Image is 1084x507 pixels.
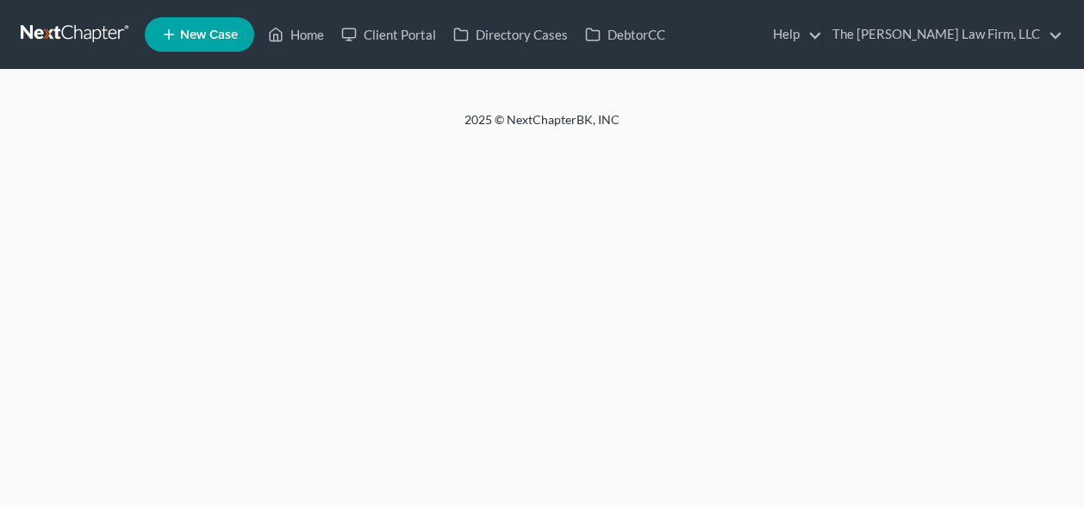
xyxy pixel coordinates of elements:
[824,19,1062,50] a: The [PERSON_NAME] Law Firm, LLC
[145,17,254,52] new-legal-case-button: New Case
[333,19,445,50] a: Client Portal
[51,111,1033,142] div: 2025 © NextChapterBK, INC
[259,19,333,50] a: Home
[445,19,576,50] a: Directory Cases
[576,19,674,50] a: DebtorCC
[764,19,822,50] a: Help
